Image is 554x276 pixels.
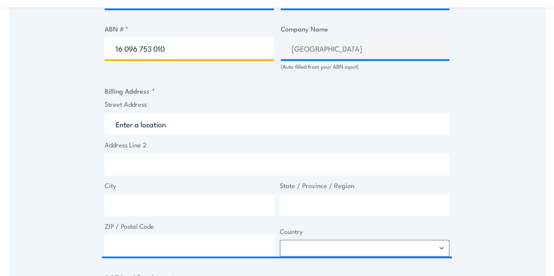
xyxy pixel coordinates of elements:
[280,181,450,191] label: State / Province / Region
[280,227,450,237] label: Country
[105,24,274,34] label: ABN #
[105,221,275,231] label: ZIP / Postal Code
[281,24,450,34] label: Company Name
[105,86,155,96] legend: Billing Address
[281,63,450,71] div: (Auto filled from your ABN input)
[105,99,449,109] label: Street Address
[105,140,449,150] label: Address Line 2
[105,181,275,191] label: City
[105,113,449,135] input: Enter a location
